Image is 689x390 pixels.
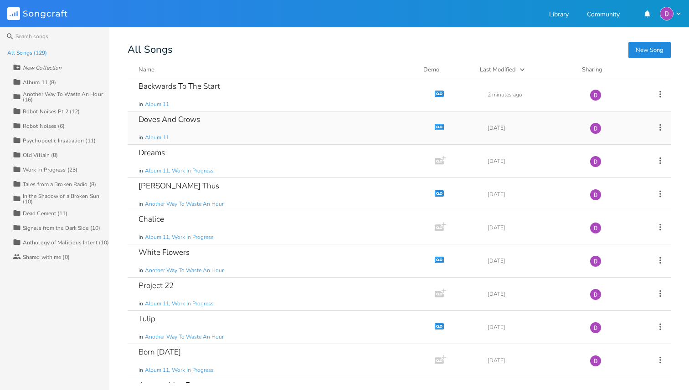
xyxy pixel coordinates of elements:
button: Last Modified [480,65,571,74]
span: Album 11, Work In Progress [145,300,214,308]
span: in [139,233,143,241]
img: Dylan [590,189,602,201]
div: Doves And Crows [139,116,200,123]
div: Tulip [139,315,155,323]
div: [DATE] [488,158,579,164]
a: Library [549,11,569,19]
div: Album 11 (8) [23,80,56,85]
div: Amaranthine Eyes [139,381,202,389]
img: Dylan [590,89,602,101]
div: Demo [423,65,469,74]
div: Old Villain (8) [23,152,58,158]
div: In the Shadow of a Broken Sun (10) [23,193,109,204]
button: New Song [628,42,671,58]
span: in [139,267,143,274]
span: Another Way To Waste An Hour [145,333,224,341]
div: Dead Cement (11) [23,211,68,216]
img: Dylan [590,122,602,134]
span: in [139,134,143,142]
div: Tales from a Broken Radio (8) [23,182,96,187]
img: Dylan [590,156,602,167]
div: All Songs [128,46,671,54]
div: Project 22 [139,282,174,289]
div: Chalice [139,215,164,223]
div: Sharing [582,65,637,74]
div: Robot Noises Pt 2 (12) [23,109,80,114]
span: Album 11, Work In Progress [145,233,214,241]
span: Another Way To Waste An Hour [145,200,224,208]
div: Psychopoetic Insatiation (11) [23,138,96,143]
img: Dylan [590,222,602,234]
div: Signals from the Dark Side (10) [23,225,100,231]
div: 2 minutes ago [488,92,579,97]
span: in [139,366,143,374]
div: [DATE] [488,291,579,297]
img: Dylan [660,7,674,20]
span: Album 11, Work In Progress [145,167,214,175]
div: [DATE] [488,125,579,131]
img: Dylan [590,322,602,334]
span: in [139,167,143,175]
span: Album 11 [145,101,169,108]
img: Dylan [590,289,602,300]
a: Community [587,11,620,19]
div: [DATE] [488,192,579,197]
div: Anthology of Malicious Intent (10) [23,240,109,245]
div: Name [139,66,154,74]
span: Album 11, Work In Progress [145,366,214,374]
div: [PERSON_NAME] Thus [139,182,219,190]
span: Another Way To Waste An Hour [145,267,224,274]
div: [DATE] [488,358,579,363]
span: in [139,300,143,308]
div: All Songs (129) [7,50,47,56]
div: [DATE] [488,258,579,263]
div: White Flowers [139,248,190,256]
div: Shared with me (0) [23,254,70,260]
div: Backwards To The Start [139,82,220,90]
span: Album 11 [145,134,169,142]
div: Dreams [139,149,165,157]
img: Dylan [590,255,602,267]
div: [DATE] [488,225,579,230]
span: in [139,200,143,208]
div: New Collection [23,65,62,71]
div: Born [DATE] [139,348,181,356]
img: Dylan [590,355,602,367]
div: Another Way To Waste An Hour (16) [23,91,109,102]
div: Last Modified [480,66,516,74]
div: Work In Progress (23) [23,167,77,172]
div: [DATE] [488,324,579,330]
button: Name [139,65,412,74]
span: in [139,333,143,341]
div: Robot Noises (6) [23,123,65,129]
span: in [139,101,143,108]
